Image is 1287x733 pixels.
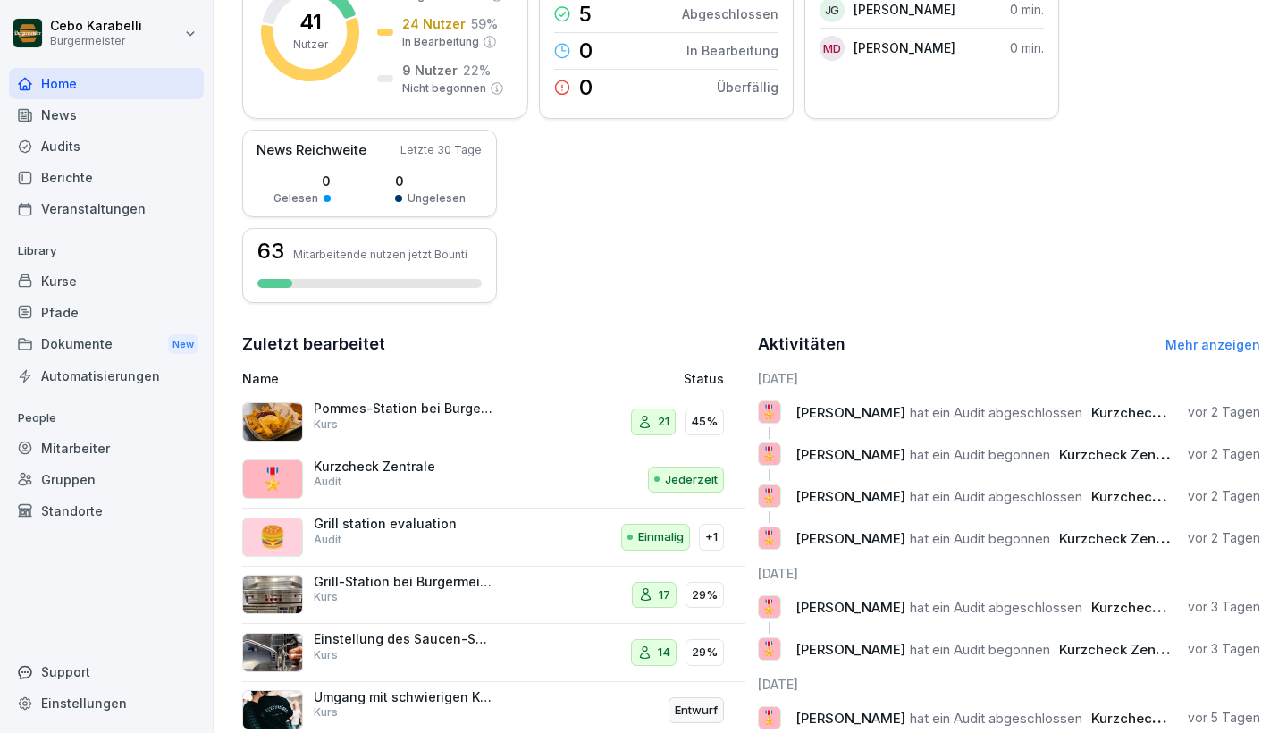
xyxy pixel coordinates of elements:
[675,702,718,720] p: Entwurf
[9,360,204,392] a: Automatisierungen
[717,78,778,97] p: Überfällig
[758,332,845,357] h2: Aktivitäten
[242,633,303,672] img: x32dz0k9zd8ripspd966jmg8.png
[579,77,593,98] p: 0
[242,402,303,442] img: iocl1dpi51biw7n1b1js4k54.png
[1165,337,1260,352] a: Mehr anzeigen
[686,41,778,60] p: In Bearbeitung
[314,516,492,532] p: Grill station evaluation
[9,162,204,193] a: Berichte
[402,80,486,97] p: Nicht begonnen
[257,240,284,262] h3: 63
[400,142,482,158] p: Letzte 30 Tage
[314,704,338,720] p: Kurs
[684,369,724,388] p: Status
[705,528,718,546] p: +1
[910,530,1050,547] span: hat ein Audit begonnen
[1188,529,1260,547] p: vor 2 Tagen
[402,61,458,80] p: 9 Nutzer
[9,328,204,361] a: DokumenteNew
[314,631,492,647] p: Einstellung des Saucen-Spenders bei Burgermeister®
[259,463,286,495] p: 🎖️
[692,586,718,604] p: 29%
[314,459,492,475] p: Kurzcheck Zentrale
[293,37,328,53] p: Nutzer
[168,334,198,355] div: New
[314,589,338,605] p: Kurs
[50,35,142,47] p: Burgermeister
[9,464,204,495] a: Gruppen
[242,332,745,357] h2: Zuletzt bearbeitet
[471,14,498,33] p: 59 %
[795,530,905,547] span: [PERSON_NAME]
[9,495,204,527] a: Standorte
[854,38,955,57] p: [PERSON_NAME]
[273,172,331,190] p: 0
[1091,488,1217,505] span: Kurzcheck Zentrale
[314,689,492,705] p: Umgang mit schwierigen Kunden bei Burgermeister®
[682,4,778,23] p: Abgeschlossen
[395,172,466,190] p: 0
[761,442,778,467] p: 🎖️
[1188,445,1260,463] p: vor 2 Tagen
[658,413,669,431] p: 21
[463,61,491,80] p: 22 %
[242,624,745,682] a: Einstellung des Saucen-Spenders bei Burgermeister®Kurs1429%
[9,68,204,99] div: Home
[758,675,1261,694] h6: [DATE]
[761,526,778,551] p: 🎖️
[259,521,286,553] p: 🍔
[910,641,1050,658] span: hat ein Audit begonnen
[314,647,338,663] p: Kurs
[257,140,366,161] p: News Reichweite
[1091,599,1217,616] span: Kurzcheck Zentrale
[1188,487,1260,505] p: vor 2 Tagen
[242,690,303,729] img: cyw7euxthr01jl901fqmxt0x.png
[9,404,204,433] p: People
[1188,709,1260,727] p: vor 5 Tagen
[273,190,318,206] p: Gelesen
[910,710,1082,727] span: hat ein Audit abgeschlossen
[402,34,479,50] p: In Bearbeitung
[638,528,684,546] p: Einmalig
[820,36,845,61] div: MD
[665,471,718,489] p: Jederzeit
[692,644,718,661] p: 29%
[910,599,1082,616] span: hat ein Audit abgeschlossen
[579,4,592,25] p: 5
[758,564,1261,583] h6: [DATE]
[795,710,905,727] span: [PERSON_NAME]
[242,369,549,388] p: Name
[1059,641,1185,658] span: Kurzcheck Zentrale
[242,575,303,614] img: ef4vp5hzwwekud6oh6ceosv8.png
[9,265,204,297] div: Kurse
[1188,640,1260,658] p: vor 3 Tagen
[314,400,492,417] p: Pommes-Station bei Burgermeister®
[659,586,670,604] p: 17
[910,488,1082,505] span: hat ein Audit abgeschlossen
[9,687,204,719] a: Einstellungen
[9,193,204,224] a: Veranstaltungen
[242,509,745,567] a: 🍔Grill station evaluationAuditEinmalig+1
[9,297,204,328] a: Pfade
[314,532,341,548] p: Audit
[795,641,905,658] span: [PERSON_NAME]
[50,19,142,34] p: Cebo Karabelli
[9,656,204,687] div: Support
[9,99,204,131] a: News
[795,488,905,505] span: [PERSON_NAME]
[761,400,778,425] p: 🎖️
[1059,530,1185,547] span: Kurzcheck Zentrale
[795,446,905,463] span: [PERSON_NAME]
[658,644,670,661] p: 14
[9,433,204,464] a: Mitarbeiter
[761,594,778,619] p: 🎖️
